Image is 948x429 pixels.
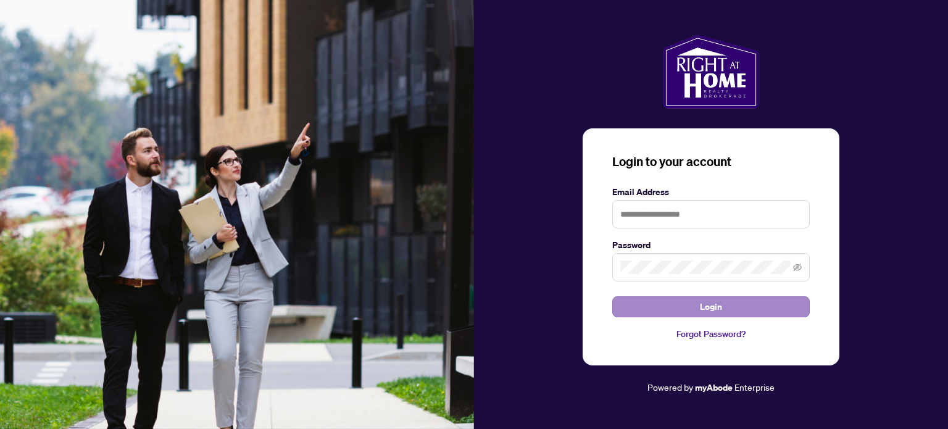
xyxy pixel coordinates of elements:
label: Email Address [612,185,810,199]
a: myAbode [695,381,733,394]
label: Password [612,238,810,252]
button: Login [612,296,810,317]
span: eye-invisible [793,263,802,272]
span: Enterprise [734,381,775,393]
span: Powered by [647,381,693,393]
span: Login [700,297,722,317]
img: ma-logo [663,35,759,109]
a: Forgot Password? [612,327,810,341]
h3: Login to your account [612,153,810,170]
